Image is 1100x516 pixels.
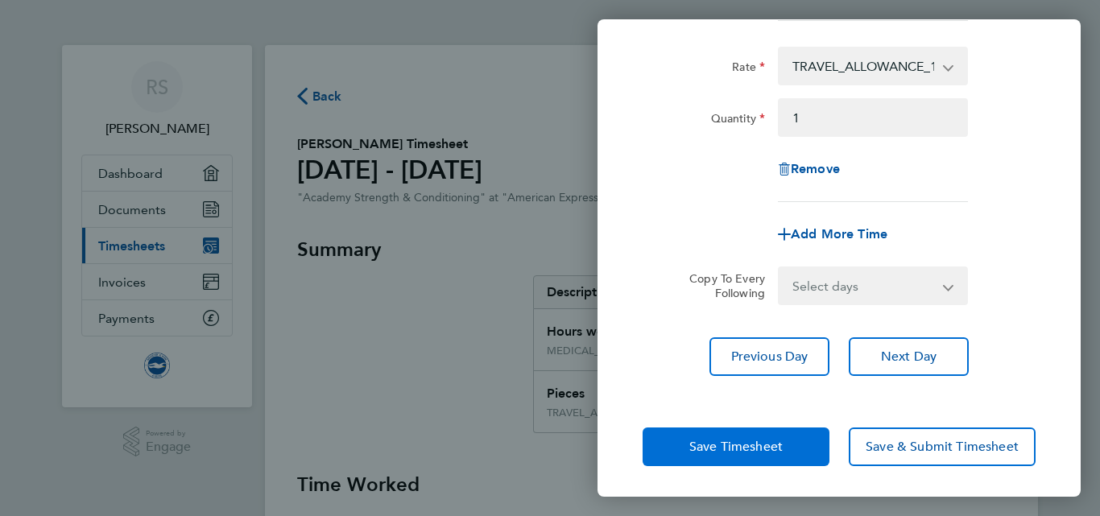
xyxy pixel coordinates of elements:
[732,60,765,79] label: Rate
[791,161,840,176] span: Remove
[778,228,887,241] button: Add More Time
[849,337,969,376] button: Next Day
[709,337,829,376] button: Previous Day
[676,271,765,300] label: Copy To Every Following
[866,439,1019,455] span: Save & Submit Timesheet
[791,226,887,241] span: Add More Time
[731,349,808,365] span: Previous Day
[849,427,1036,466] button: Save & Submit Timesheet
[881,349,937,365] span: Next Day
[711,111,765,130] label: Quantity
[778,163,840,175] button: Remove
[643,427,829,466] button: Save Timesheet
[689,439,783,455] span: Save Timesheet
